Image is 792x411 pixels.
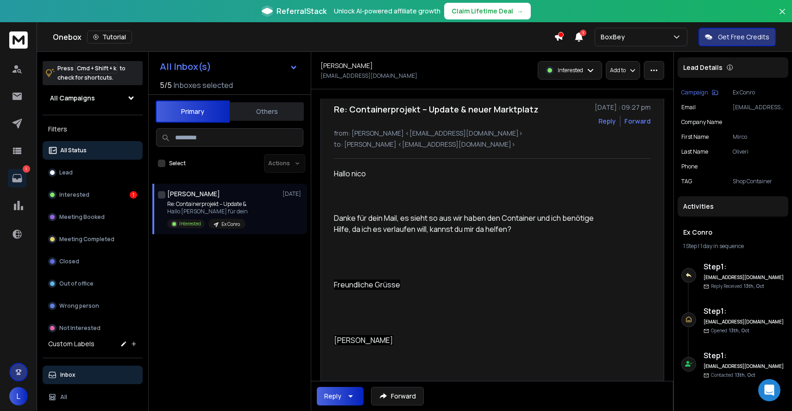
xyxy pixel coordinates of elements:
[167,189,220,199] h1: [PERSON_NAME]
[9,387,28,405] button: L
[776,6,788,28] button: Close banner
[87,31,132,44] button: Tutorial
[334,6,440,16] p: Unlock AI-powered affiliate growth
[610,67,626,74] p: Add to
[580,30,586,36] span: 1
[733,104,785,111] p: [EMAIL_ADDRESS][DOMAIN_NAME]
[23,165,30,173] p: 1
[758,379,780,401] div: Open Intercom Messenger
[558,67,583,74] p: Interested
[733,133,785,141] p: Mirco
[321,72,417,80] p: [EMAIL_ADDRESS][DOMAIN_NAME]
[43,319,143,337] button: Not Interested
[57,64,126,82] p: Press to check for shortcuts.
[48,339,94,349] h3: Custom Labels
[334,129,651,138] p: from: [PERSON_NAME] <[EMAIL_ADDRESS][DOMAIN_NAME]>
[334,103,539,116] h1: Re: Containerprojekt – Update & neuer Marktplatz
[156,100,230,123] button: Primary
[681,118,722,126] p: Company Name
[43,89,143,107] button: All Campaigns
[681,178,692,185] p: TAG
[711,283,764,290] p: Reply Received
[43,252,143,271] button: Closed
[601,32,629,42] p: BoxBey
[277,6,327,17] span: ReferralStack
[60,371,75,379] p: Inbox
[517,6,523,16] span: →
[681,133,709,141] p: First Name
[43,141,143,160] button: All Status
[704,305,785,317] h6: Step 1 :
[59,280,94,287] p: Out of office
[444,3,531,19] button: Claim Lifetime Deal→
[704,261,785,272] h6: Step 1 :
[221,221,240,228] p: Ex Conro
[733,89,785,96] p: Ex Conro
[43,186,143,204] button: Interested1
[167,208,248,215] p: Hallo [PERSON_NAME] für dein
[624,117,651,126] div: Forward
[169,160,186,167] label: Select
[733,178,785,185] p: Shop Container
[334,212,604,235] div: Danke für dein Mail, es sieht so aus wir haben den Container und ich benötige Hilfe, da ich es ve...
[59,302,99,310] p: Wrong person
[160,62,211,71] h1: All Inbox(s)
[59,324,101,332] p: Not Interested
[75,63,118,74] span: Cmd + Shift + k
[700,242,744,250] span: 1 day in sequence
[59,213,105,221] p: Meeting Booked
[718,32,769,42] p: Get Free Credits
[174,80,233,91] h3: Inboxes selected
[317,387,364,405] button: Reply
[43,123,143,136] h3: Filters
[59,258,79,265] p: Closed
[598,117,616,126] button: Reply
[704,274,785,281] h6: [EMAIL_ADDRESS][DOMAIN_NAME]
[230,101,304,122] button: Others
[50,93,95,103] h1: All Campaigns
[334,335,393,345] span: [PERSON_NAME]
[371,387,424,405] button: Forward
[735,372,755,378] span: 13th, Oct
[681,89,718,96] button: Campaign
[60,393,67,401] p: All
[321,61,373,70] h1: [PERSON_NAME]
[744,283,764,289] span: 13th, Oct
[683,242,697,250] span: 1 Step
[43,274,143,293] button: Out of office
[711,372,755,379] p: Contacted
[681,163,698,170] p: Phone
[43,163,143,182] button: Lead
[698,28,776,46] button: Get Free Credits
[683,228,783,237] h1: Ex Conro
[681,148,708,156] p: Last Name
[704,318,785,325] h6: [EMAIL_ADDRESS][DOMAIN_NAME]
[733,148,785,156] p: Oliveri
[681,89,708,96] p: Campaign
[60,147,87,154] p: All Status
[681,104,696,111] p: Email
[130,191,137,199] div: 1
[43,230,143,249] button: Meeting Completed
[59,191,89,199] p: Interested
[43,297,143,315] button: Wrong person
[334,140,651,149] p: to: [PERSON_NAME] <[EMAIL_ADDRESS][DOMAIN_NAME]>
[167,200,248,208] p: Re: Containerprojekt – Update &
[704,363,785,370] h6: [EMAIL_ADDRESS][DOMAIN_NAME]
[152,57,305,76] button: All Inbox(s)
[711,327,749,334] p: Opened
[595,103,651,112] p: [DATE] : 09:27 pm
[324,392,341,401] div: Reply
[179,220,201,227] p: Interested
[334,280,400,290] span: Freundliche Grüsse
[8,169,26,187] a: 1
[160,80,172,91] span: 5 / 5
[43,388,143,406] button: All
[59,236,114,243] p: Meeting Completed
[43,208,143,226] button: Meeting Booked
[53,31,554,44] div: Onebox
[729,327,749,334] span: 13th, Oct
[678,196,788,217] div: Activities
